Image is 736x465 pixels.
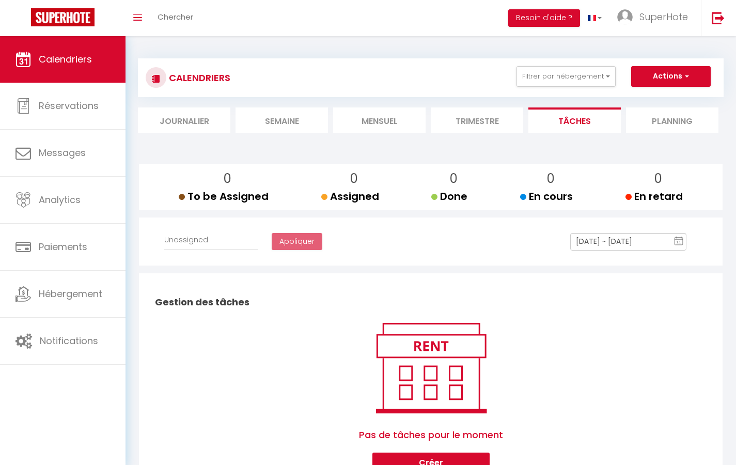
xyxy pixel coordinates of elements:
[626,107,718,133] li: Planning
[634,169,683,189] p: 0
[39,99,99,112] span: Réservations
[321,189,379,204] span: Assigned
[187,169,269,189] p: 0
[333,107,426,133] li: Mensuel
[520,189,573,204] span: En cours
[508,9,580,27] button: Besoin d'aide ?
[712,11,725,24] img: logout
[152,286,709,318] h2: Gestion des tâches
[440,169,467,189] p: 0
[528,169,573,189] p: 0
[31,8,95,26] img: Super Booking
[631,66,711,87] button: Actions
[617,9,633,25] img: ...
[40,334,98,347] span: Notifications
[365,318,497,417] img: rent.png
[516,66,616,87] button: Filtrer par hébergement
[330,169,379,189] p: 0
[431,189,467,204] span: Done
[39,240,87,253] span: Paiements
[39,146,86,159] span: Messages
[677,240,682,244] text: 11
[272,233,322,251] button: Appliquer
[528,107,621,133] li: Tâches
[39,53,92,66] span: Calendriers
[138,107,230,133] li: Journalier
[639,10,688,23] span: SuperHote
[39,287,102,300] span: Hébergement
[236,107,328,133] li: Semaine
[39,193,81,206] span: Analytics
[625,189,683,204] span: En retard
[431,107,523,133] li: Trimestre
[359,417,503,453] span: Pas de tâches pour le moment
[8,4,39,35] button: Ouvrir le widget de chat LiveChat
[158,11,193,22] span: Chercher
[179,189,269,204] span: To be Assigned
[570,233,686,251] input: Select Date Range
[166,66,230,89] h3: CALENDRIERS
